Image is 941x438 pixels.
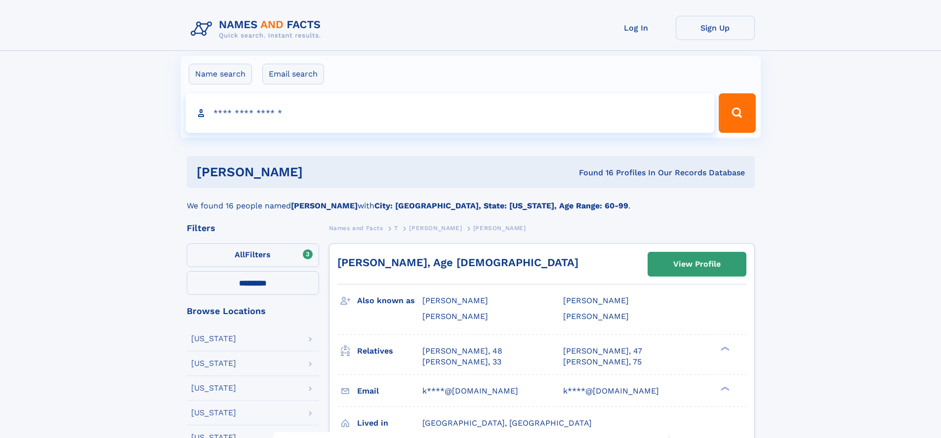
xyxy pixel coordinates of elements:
[191,409,236,417] div: [US_STATE]
[187,224,319,233] div: Filters
[422,357,501,367] a: [PERSON_NAME], 33
[409,222,462,234] a: [PERSON_NAME]
[718,345,730,352] div: ❯
[563,296,629,305] span: [PERSON_NAME]
[186,93,715,133] input: search input
[357,383,422,399] h3: Email
[197,166,441,178] h1: [PERSON_NAME]
[262,64,324,84] label: Email search
[357,292,422,309] h3: Also known as
[337,256,578,269] a: [PERSON_NAME], Age [DEMOGRAPHIC_DATA]
[329,222,383,234] a: Names and Facts
[422,296,488,305] span: [PERSON_NAME]
[187,188,755,212] div: We found 16 people named with .
[187,307,319,316] div: Browse Locations
[597,16,676,40] a: Log In
[291,201,358,210] b: [PERSON_NAME]
[422,418,592,428] span: [GEOGRAPHIC_DATA], [GEOGRAPHIC_DATA]
[648,252,746,276] a: View Profile
[673,253,721,276] div: View Profile
[718,385,730,392] div: ❯
[563,346,642,357] a: [PERSON_NAME], 47
[357,343,422,359] h3: Relatives
[357,415,422,432] h3: Lived in
[235,250,245,259] span: All
[676,16,755,40] a: Sign Up
[374,201,628,210] b: City: [GEOGRAPHIC_DATA], State: [US_STATE], Age Range: 60-99
[441,167,745,178] div: Found 16 Profiles In Our Records Database
[409,225,462,232] span: [PERSON_NAME]
[187,16,329,42] img: Logo Names and Facts
[563,312,629,321] span: [PERSON_NAME]
[191,335,236,343] div: [US_STATE]
[187,243,319,267] label: Filters
[563,357,642,367] a: [PERSON_NAME], 75
[719,93,755,133] button: Search Button
[422,312,488,321] span: [PERSON_NAME]
[189,64,252,84] label: Name search
[191,384,236,392] div: [US_STATE]
[394,222,398,234] a: T
[191,359,236,367] div: [US_STATE]
[422,346,502,357] a: [PERSON_NAME], 48
[473,225,526,232] span: [PERSON_NAME]
[394,225,398,232] span: T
